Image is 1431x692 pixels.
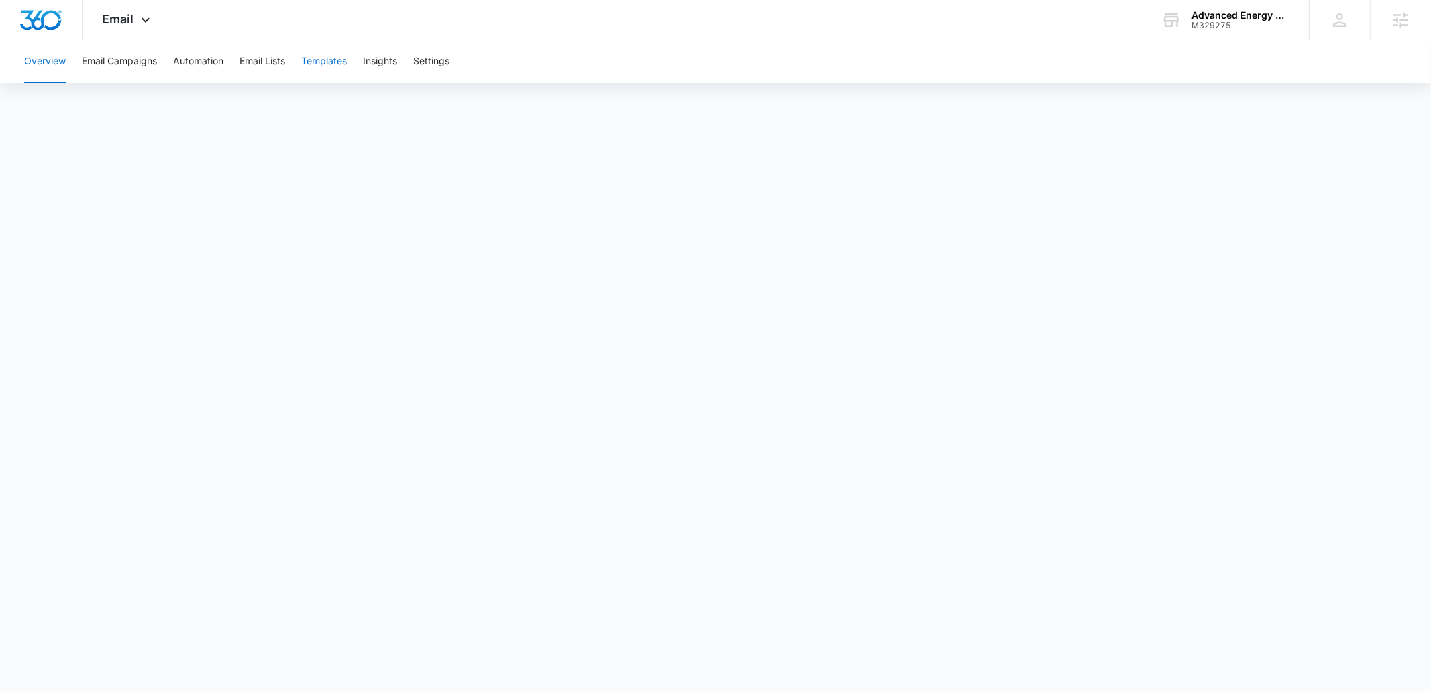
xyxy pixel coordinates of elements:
button: Email Lists [240,40,285,83]
button: Settings [413,40,449,83]
div: account name [1191,10,1289,21]
button: Automation [173,40,223,83]
div: account id [1191,21,1289,30]
button: Insights [363,40,397,83]
span: Email [103,12,134,26]
button: Overview [24,40,66,83]
button: Email Campaigns [82,40,157,83]
button: Templates [301,40,347,83]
